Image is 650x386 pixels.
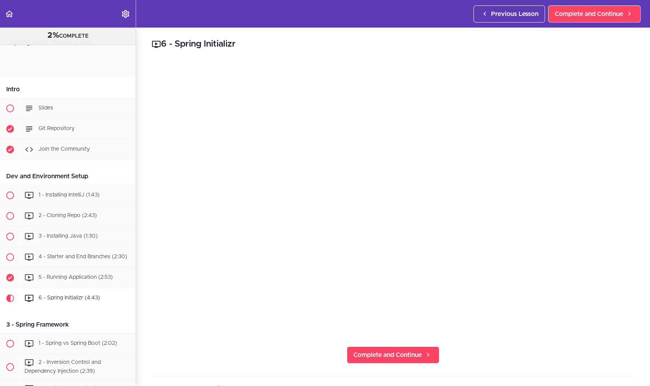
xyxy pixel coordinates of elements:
[548,5,641,23] a: Complete and Continue
[38,105,53,111] span: Slides
[152,38,634,51] h2: 6 - Spring Initializr
[38,254,127,259] span: 4 - Starter and End Branches (2:30)
[353,350,422,360] span: Complete and Continue
[38,146,90,152] span: Join the Community
[5,9,14,19] svg: Back to course curriculum
[38,192,100,198] span: 1 - Installing IntelliJ (1:43)
[38,341,117,346] span: 1 - Spring vs Spring Boot (2:02)
[24,360,101,374] span: 2 - Inversion Control and Dependency Injection (2:39)
[152,63,634,334] iframe: Video Player
[347,346,439,363] a: Complete and Continue
[491,9,538,19] span: Previous Lesson
[474,5,545,23] a: Previous Lesson
[38,295,100,301] span: 6 - Spring Initializr (4:43)
[38,275,113,280] span: 5 - Running Application (2:53)
[38,126,75,131] span: Git Repository
[555,9,623,19] span: Complete and Continue
[38,233,98,239] span: 3 - Installing Java (1:30)
[38,213,97,218] span: 2 - Cloning Repo (2:43)
[47,31,59,39] span: 2%
[121,9,130,19] svg: Settings Menu
[10,31,126,41] div: COMPLETE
